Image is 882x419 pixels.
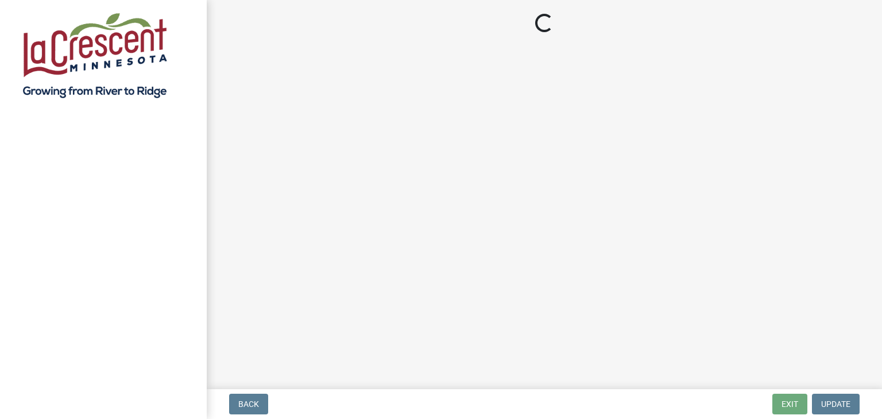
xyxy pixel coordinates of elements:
button: Update [812,394,860,414]
span: Back [238,399,259,409]
span: Update [821,399,850,409]
button: Exit [772,394,807,414]
button: Back [229,394,268,414]
img: City of La Crescent, Minnesota [23,12,167,98]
